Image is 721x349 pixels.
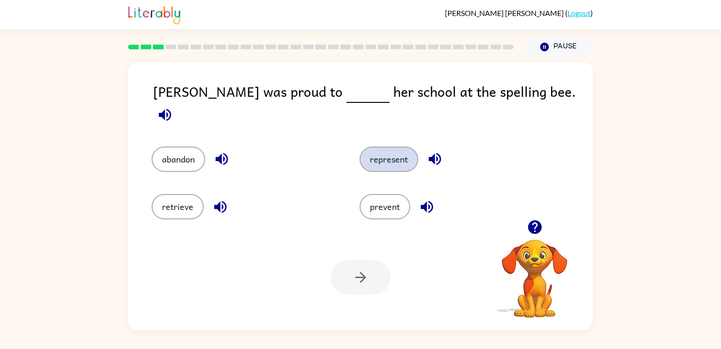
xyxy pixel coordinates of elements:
[153,81,593,128] div: [PERSON_NAME] was proud to her school at the spelling bee.
[488,225,582,319] video: Your browser must support playing .mp4 files to use Literably. Please try using another browser.
[568,8,591,17] a: Logout
[128,4,180,24] img: Literably
[360,147,418,172] button: represent
[152,147,205,172] button: abandon
[445,8,565,17] span: [PERSON_NAME] [PERSON_NAME]
[525,36,593,58] button: Pause
[445,8,593,17] div: ( )
[360,194,410,219] button: prevent
[152,194,204,219] button: retrieve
